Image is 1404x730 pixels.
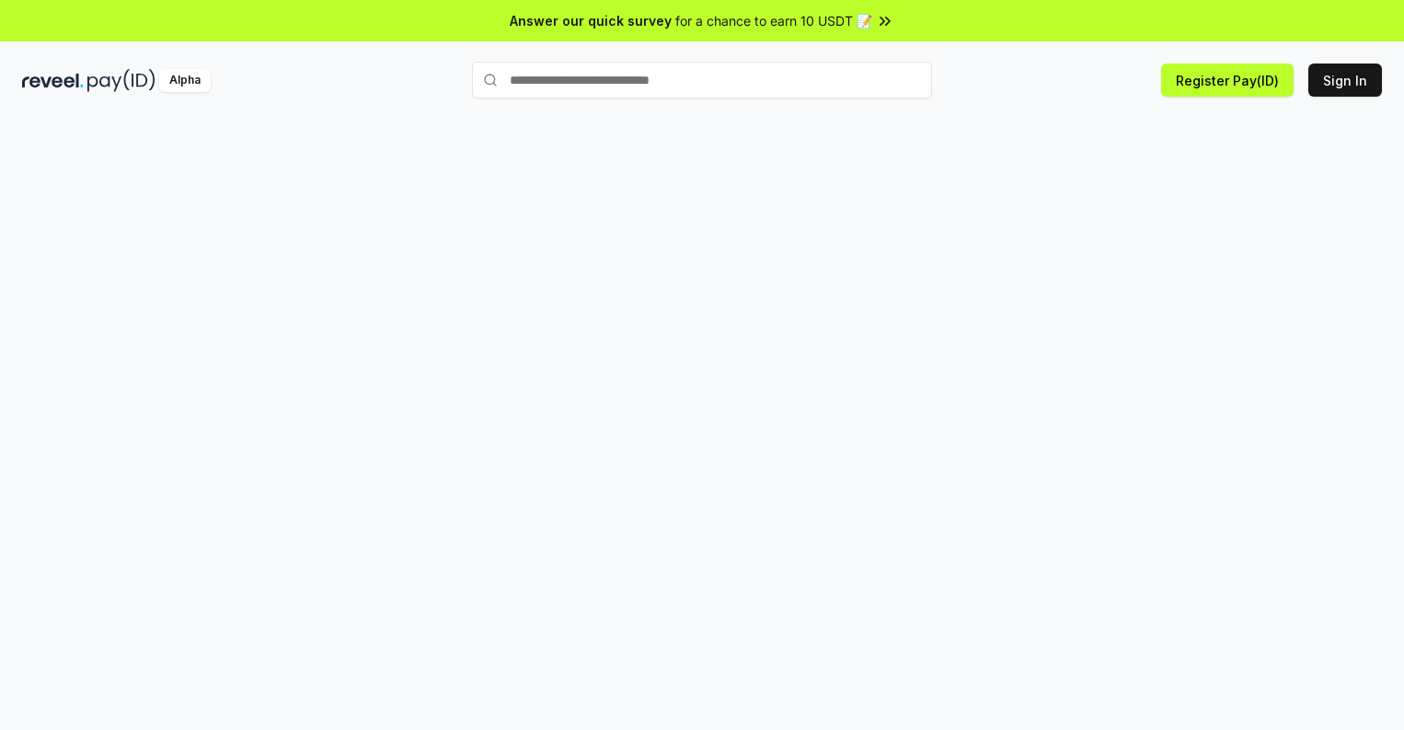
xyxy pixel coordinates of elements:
[159,69,211,92] div: Alpha
[22,69,84,92] img: reveel_dark
[87,69,155,92] img: pay_id
[510,11,672,30] span: Answer our quick survey
[1308,64,1382,97] button: Sign In
[675,11,872,30] span: for a chance to earn 10 USDT 📝
[1161,64,1294,97] button: Register Pay(ID)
